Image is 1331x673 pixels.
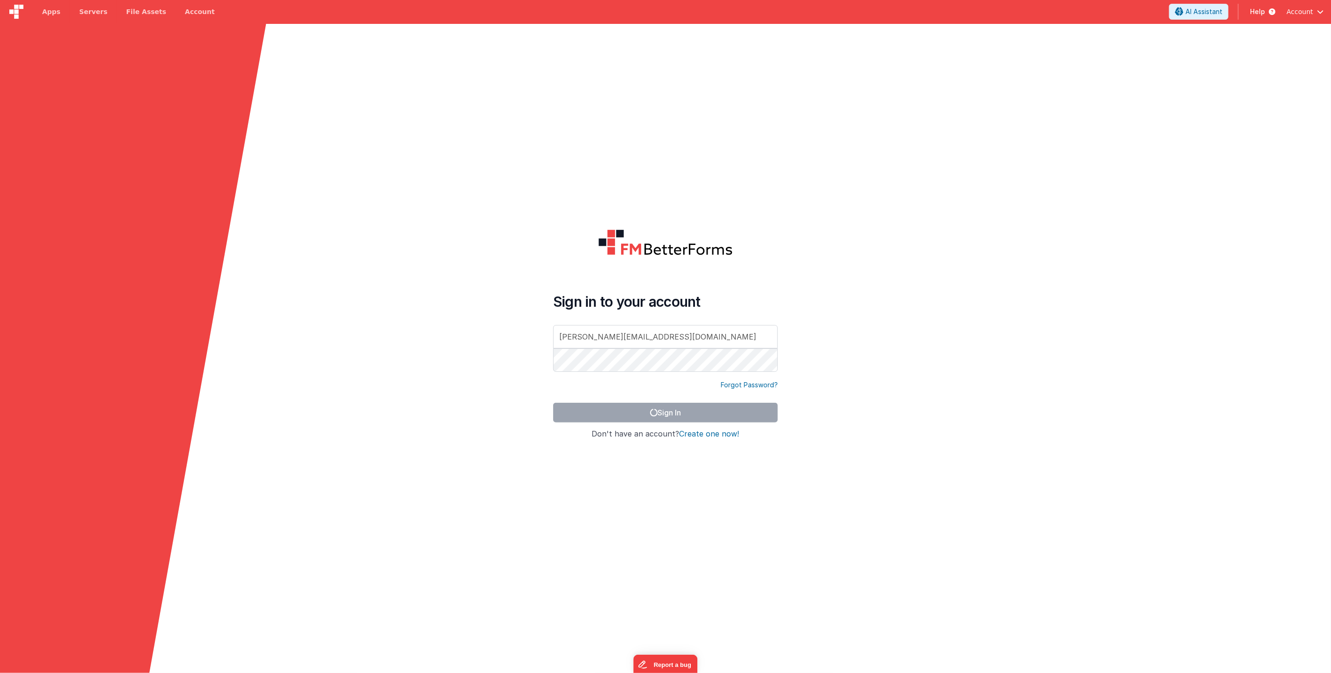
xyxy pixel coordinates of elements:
[1185,7,1222,16] span: AI Assistant
[553,293,778,310] h4: Sign in to your account
[1287,7,1313,16] span: Account
[1169,4,1229,20] button: AI Assistant
[1250,7,1265,16] span: Help
[553,430,778,438] h4: Don't have an account?
[42,7,60,16] span: Apps
[553,403,778,422] button: Sign In
[680,430,739,438] button: Create one now!
[1287,7,1324,16] button: Account
[721,380,778,390] a: Forgot Password?
[126,7,167,16] span: File Assets
[553,325,778,348] input: Email Address
[79,7,107,16] span: Servers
